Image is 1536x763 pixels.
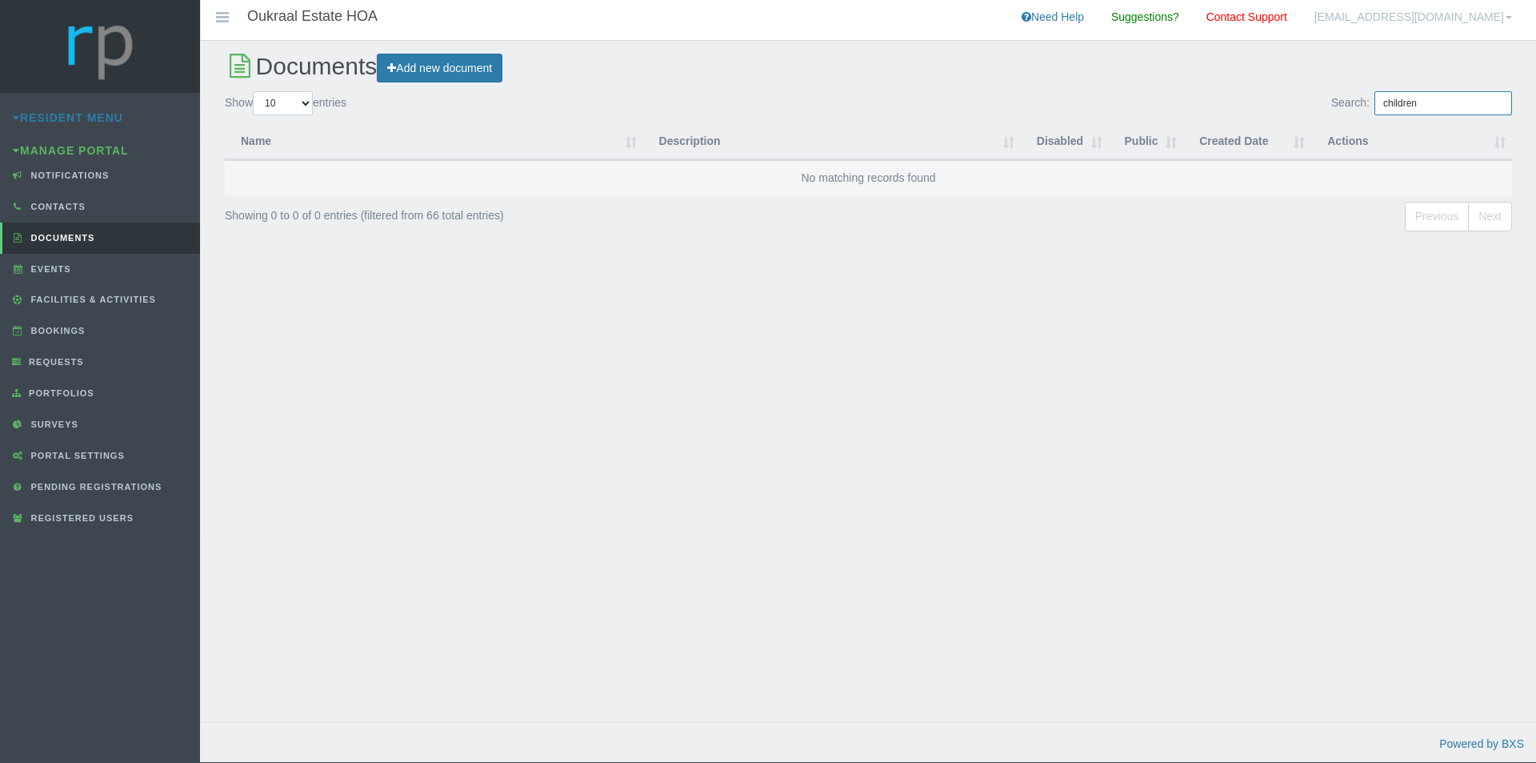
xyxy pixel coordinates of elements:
[25,357,84,367] span: Requests
[225,200,747,225] div: Showing 0 to 0 of 0 entries (filtered from 66 total entries)
[27,202,86,211] span: Contacts
[1311,124,1512,160] th: Actions: activate to sort column ascending
[225,53,1512,82] h2: Documents
[1331,91,1512,115] label: Search:
[27,513,134,523] span: Registered Users
[225,160,1512,195] td: No matching records found
[643,124,1021,160] th: Description : activate to sort column ascending
[253,91,313,115] select: Showentries
[13,111,123,124] a: Resident Menu
[1021,124,1109,160] th: Disabled : activate to sort column ascending
[13,144,129,157] a: Manage Portal
[27,326,86,335] span: Bookings
[27,295,156,304] span: Facilities & Activities
[27,420,78,429] span: Surveys
[27,482,162,492] span: Pending Registrations
[1468,202,1512,231] a: Next
[27,171,110,180] span: Notifications
[1109,124,1184,160] th: Public : activate to sort column ascending
[27,264,71,274] span: Events
[225,124,643,160] th: Name : activate to sort column ascending
[27,233,95,243] span: Documents
[1405,202,1469,231] a: Previous
[1439,737,1524,750] a: Powered by BXS
[377,54,502,83] a: Add new document
[25,388,94,398] span: Portfolios
[1374,91,1512,115] input: Search:
[225,91,346,115] label: Show entries
[1183,124,1311,160] th: Created Date : activate to sort column ascending
[27,451,125,460] span: Portal Settings
[247,9,378,25] h4: Oukraal Estate HOA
